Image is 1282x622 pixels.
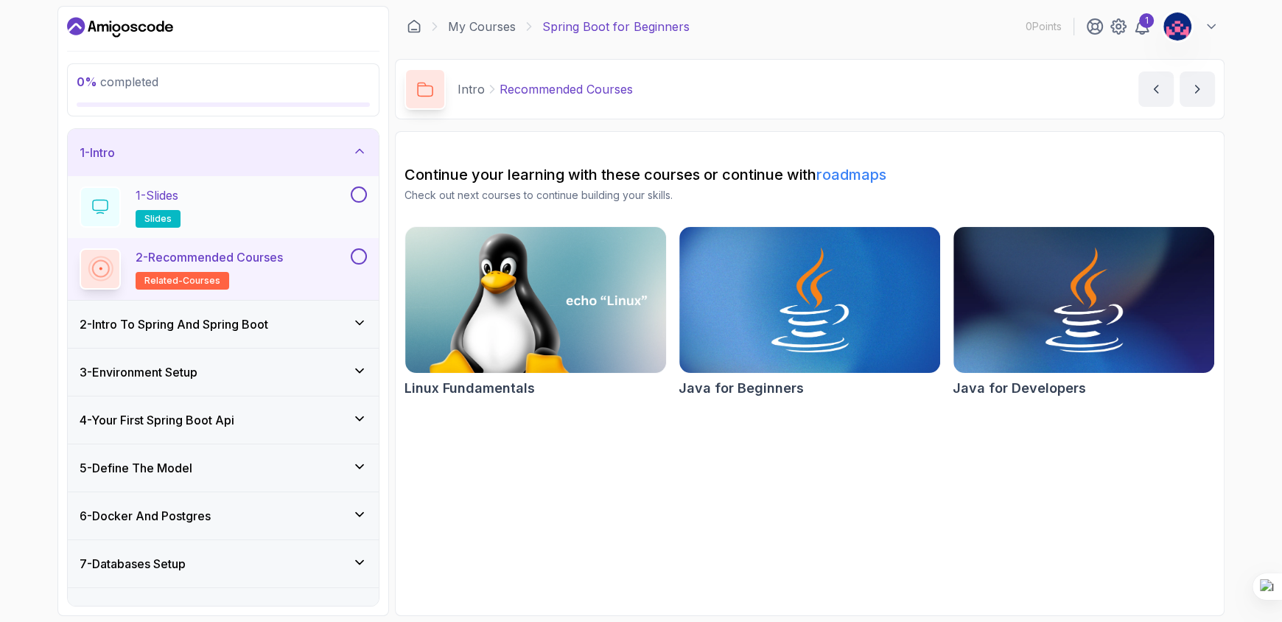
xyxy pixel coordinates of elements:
[68,444,379,492] button: 5-Define The Model
[68,301,379,348] button: 2-Intro To Spring And Spring Boot
[679,226,941,399] a: Java for Beginners cardJava for Beginners
[500,80,633,98] p: Recommended Courses
[1163,12,1219,41] button: user profile image
[68,396,379,444] button: 4-Your First Spring Boot Api
[80,363,197,381] h3: 3 - Environment Setup
[542,18,690,35] p: Spring Boot for Beginners
[405,227,666,373] img: Linux Fundamentals card
[80,555,186,573] h3: 7 - Databases Setup
[679,227,940,373] img: Java for Beginners card
[80,186,367,228] button: 1-Slidesslides
[953,226,1215,399] a: Java for Developers cardJava for Developers
[80,411,234,429] h3: 4 - Your First Spring Boot Api
[80,315,268,333] h3: 2 - Intro To Spring And Spring Boot
[136,248,283,266] p: 2 - Recommended Courses
[68,492,379,539] button: 6-Docker And Postgres
[448,18,516,35] a: My Courses
[404,188,1215,203] p: Check out next courses to continue building your skills.
[68,349,379,396] button: 3-Environment Setup
[68,540,379,587] button: 7-Databases Setup
[80,248,367,290] button: 2-Recommended Coursesrelated-courses
[77,74,158,89] span: completed
[77,74,97,89] span: 0 %
[679,378,804,399] h2: Java for Beginners
[80,603,180,621] h3: 8 - Spring Data Jpa
[953,378,1086,399] h2: Java for Developers
[80,144,115,161] h3: 1 - Intro
[67,15,173,39] a: Dashboard
[144,275,220,287] span: related-courses
[136,186,178,204] p: 1 - Slides
[816,166,886,184] a: roadmaps
[80,459,192,477] h3: 5 - Define The Model
[404,164,1215,185] h2: Continue your learning with these courses or continue with
[1180,71,1215,107] button: next content
[404,378,535,399] h2: Linux Fundamentals
[1139,13,1154,28] div: 1
[1133,18,1151,35] a: 1
[144,213,172,225] span: slides
[407,19,421,34] a: Dashboard
[953,227,1214,373] img: Java for Developers card
[80,507,211,525] h3: 6 - Docker And Postgres
[1163,13,1191,41] img: user profile image
[1138,71,1174,107] button: previous content
[1026,19,1062,34] p: 0 Points
[458,80,485,98] p: Intro
[68,129,379,176] button: 1-Intro
[404,226,667,399] a: Linux Fundamentals cardLinux Fundamentals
